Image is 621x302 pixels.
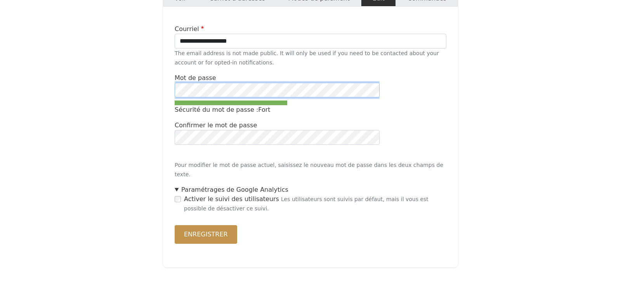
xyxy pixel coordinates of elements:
div: Sécurité du mot de passe : [175,106,271,113]
button: Enregistrer [175,225,237,244]
label: Courriel [175,24,205,34]
label: Confirmer le mot de passe [175,121,257,130]
label: Activer le suivi des utilisateurs [184,194,279,204]
small: Pour modifier le mot de passe actuel, saisissez le nouveau mot de passe dans les deux champs de t... [175,162,443,177]
label: Mot de passe [175,73,216,83]
summary: Paramétrages de Google Analytics [175,185,446,194]
small: The email address is not made public. It will only be used if you need to be contacted about your... [175,50,439,66]
span: Fort [258,106,270,113]
small: Les utilisateurs sont suivis par défaut, mais il vous est possible de désactiver ce suivi. [184,196,428,212]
